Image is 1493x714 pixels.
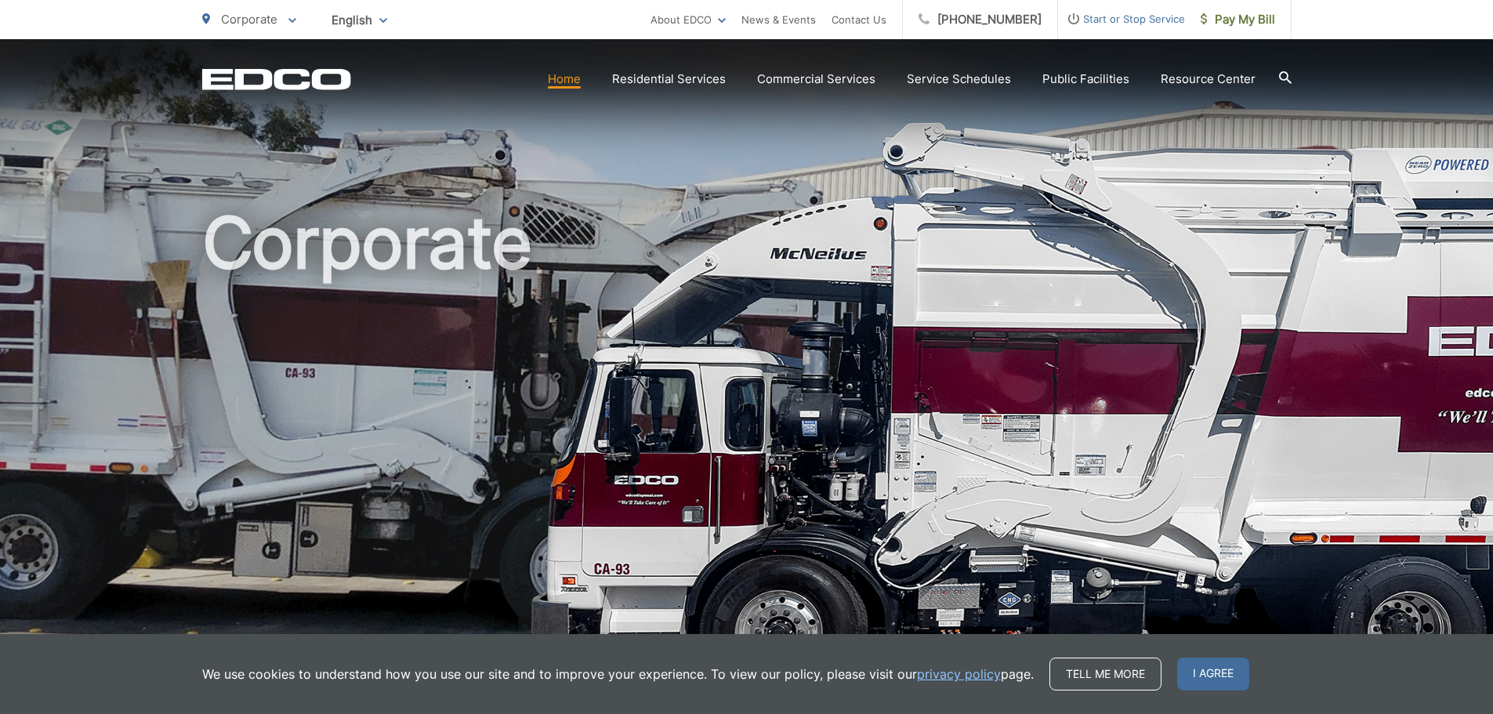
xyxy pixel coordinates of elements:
span: Corporate [221,12,277,27]
p: We use cookies to understand how you use our site and to improve your experience. To view our pol... [202,665,1034,683]
h1: Corporate [202,204,1292,700]
span: Pay My Bill [1201,10,1275,29]
a: Resource Center [1161,70,1256,89]
span: I agree [1177,658,1249,690]
a: Contact Us [832,10,886,29]
span: English [320,6,399,34]
a: Public Facilities [1042,70,1129,89]
a: EDCD logo. Return to the homepage. [202,68,351,90]
a: About EDCO [650,10,726,29]
a: Service Schedules [907,70,1011,89]
a: Residential Services [612,70,726,89]
a: Home [548,70,581,89]
a: privacy policy [917,665,1001,683]
a: Commercial Services [757,70,875,89]
a: Tell me more [1049,658,1161,690]
a: News & Events [741,10,816,29]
